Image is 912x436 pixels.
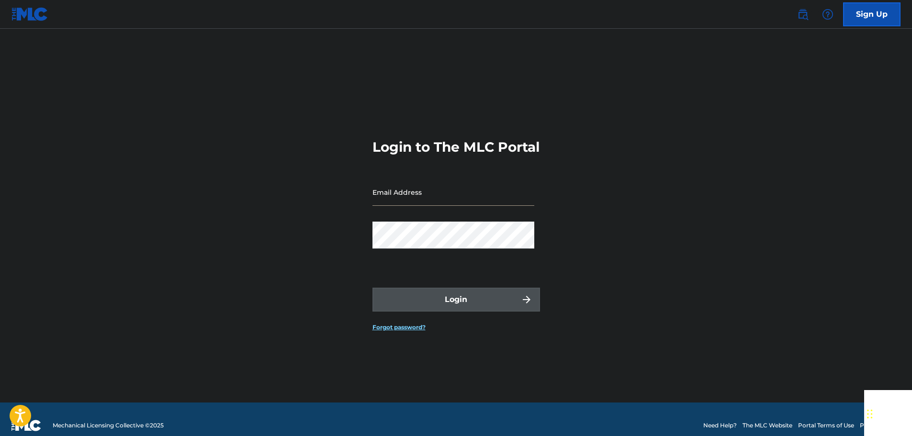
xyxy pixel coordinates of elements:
span: Mechanical Licensing Collective © 2025 [53,421,164,430]
h3: Login to The MLC Portal [372,139,540,156]
img: search [797,9,809,20]
a: Public Search [793,5,812,24]
div: Help [818,5,837,24]
a: Forgot password? [372,323,426,332]
iframe: Chat Widget [864,390,912,436]
img: help [822,9,833,20]
a: Portal Terms of Use [798,421,854,430]
a: Privacy Policy [860,421,901,430]
a: Sign Up [843,2,901,26]
img: MLC Logo [11,7,48,21]
a: Need Help? [703,421,737,430]
a: The MLC Website [743,421,792,430]
img: logo [11,420,41,431]
div: Drag [867,400,873,428]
